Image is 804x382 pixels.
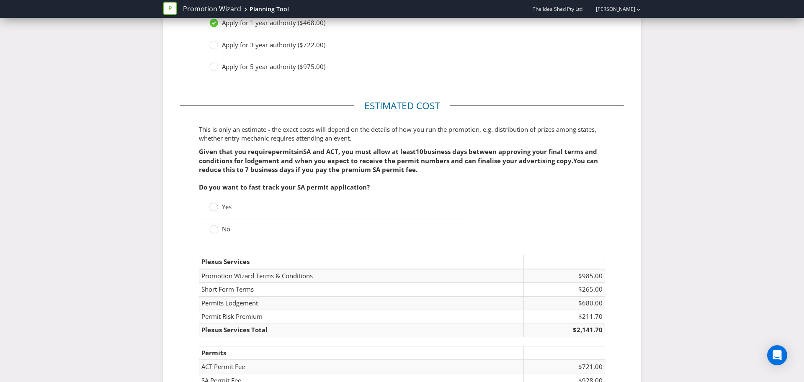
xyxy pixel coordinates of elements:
[183,4,241,14] a: Promotion Wizard
[524,323,605,337] td: $2,141.70
[767,345,787,365] div: Open Intercom Messenger
[199,269,524,283] td: Promotion Wizard Terms & Conditions
[303,147,338,156] span: SA and ACT
[199,183,370,191] span: Do you want to fast track your SA permit application?
[199,255,524,269] td: Plexus Services
[199,156,598,174] span: You can reduce this to 7 business days if you pay the premium SA permit fee.
[199,323,524,337] td: Plexus Services Total
[524,310,605,323] td: $211.70
[199,346,524,360] td: Permits
[199,360,524,374] td: ACT Permit Fee
[222,41,325,49] span: Apply for 3 year authority ($722.00)
[222,203,232,211] span: Yes
[524,269,605,283] td: $985.00
[524,360,605,374] td: $721.00
[199,147,272,156] span: Given that you require
[199,147,597,164] span: business days between approving your final terms and conditions for lodgement and when you expect...
[199,283,524,296] td: Short Form Terms
[524,296,605,310] td: $680.00
[222,62,325,71] span: Apply for 5 year authority ($975.00)
[199,125,605,143] p: This is only an estimate - the exact costs will depend on the details of how you run the promotio...
[354,99,450,113] legend: Estimated cost
[588,5,635,13] a: [PERSON_NAME]
[222,225,230,233] span: No
[338,147,416,156] span: , you must allow at least
[199,310,524,323] td: Permit Risk Premium
[250,5,289,13] div: Planning Tool
[524,283,605,296] td: $265.00
[199,296,524,310] td: Permits Lodgement
[297,147,303,156] span: in
[533,5,582,13] span: The Idea Shed Pty Ltd
[416,147,423,156] span: 10
[272,147,297,156] span: permits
